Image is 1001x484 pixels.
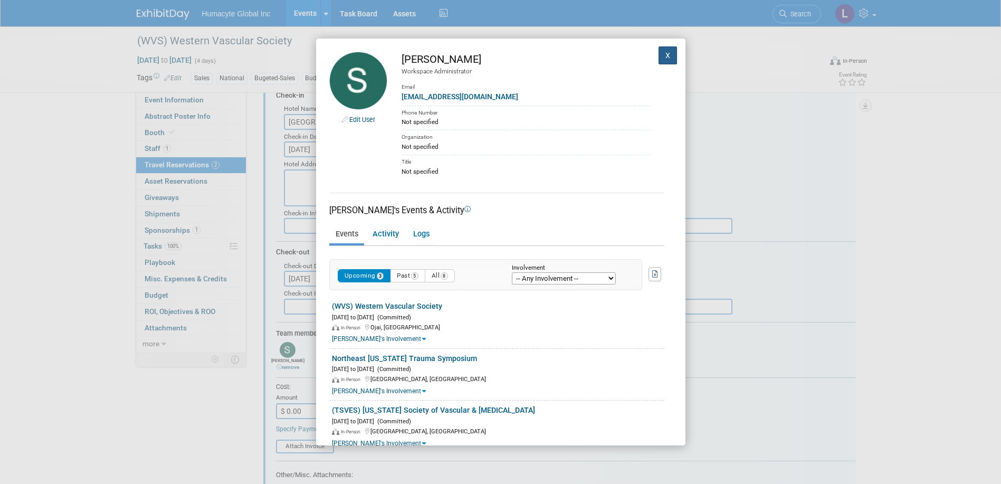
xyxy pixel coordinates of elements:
[402,52,651,67] div: [PERSON_NAME]
[402,76,651,91] div: Email
[332,440,426,447] a: [PERSON_NAME]'s Involvement
[512,265,626,272] div: Involvement
[332,406,535,414] a: (TSVES) [US_STATE] Society of Vascular & [MEDICAL_DATA]
[402,67,651,76] div: Workspace Administrator
[341,429,364,434] span: In-Person
[374,366,411,373] span: (Committed)
[332,416,664,426] div: [DATE] to [DATE]
[329,204,664,216] div: [PERSON_NAME]'s Events & Activity
[402,92,518,101] a: [EMAIL_ADDRESS][DOMAIN_NAME]
[425,269,455,282] button: All8
[402,117,651,127] div: Not specified
[374,418,411,425] span: (Committed)
[329,225,364,244] a: Events
[377,272,384,280] span: 3
[411,272,418,280] span: 5
[659,46,678,64] button: X
[332,354,477,363] a: Northeast [US_STATE] Trauma Symposium
[441,272,448,280] span: 8
[402,106,651,118] div: Phone Number
[332,325,339,331] img: In-Person Event
[341,325,364,330] span: In-Person
[341,377,364,382] span: In-Person
[402,130,651,142] div: Organization
[402,155,651,167] div: Title
[407,225,435,244] a: Logs
[332,429,339,435] img: In-Person Event
[332,387,426,395] a: [PERSON_NAME]'s Involvement
[332,374,664,384] div: [GEOGRAPHIC_DATA], [GEOGRAPHIC_DATA]
[390,269,425,282] button: Past5
[402,142,651,151] div: Not specified
[332,335,426,343] a: [PERSON_NAME]'s Involvement
[332,322,664,332] div: Ojai, [GEOGRAPHIC_DATA]
[332,377,339,383] img: In-Person Event
[332,312,664,322] div: [DATE] to [DATE]
[402,167,651,176] div: Not specified
[332,302,442,310] a: (WVS) Western Vascular Society
[349,116,375,124] a: Edit User
[332,364,664,374] div: [DATE] to [DATE]
[332,426,664,436] div: [GEOGRAPHIC_DATA], [GEOGRAPHIC_DATA]
[6,4,565,14] body: Rich Text Area. Press ALT-0 for help.
[374,314,411,321] span: (Committed)
[338,269,391,282] button: Upcoming3
[329,52,387,110] img: Sophia Bou-Ghannam
[366,225,405,244] a: Activity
